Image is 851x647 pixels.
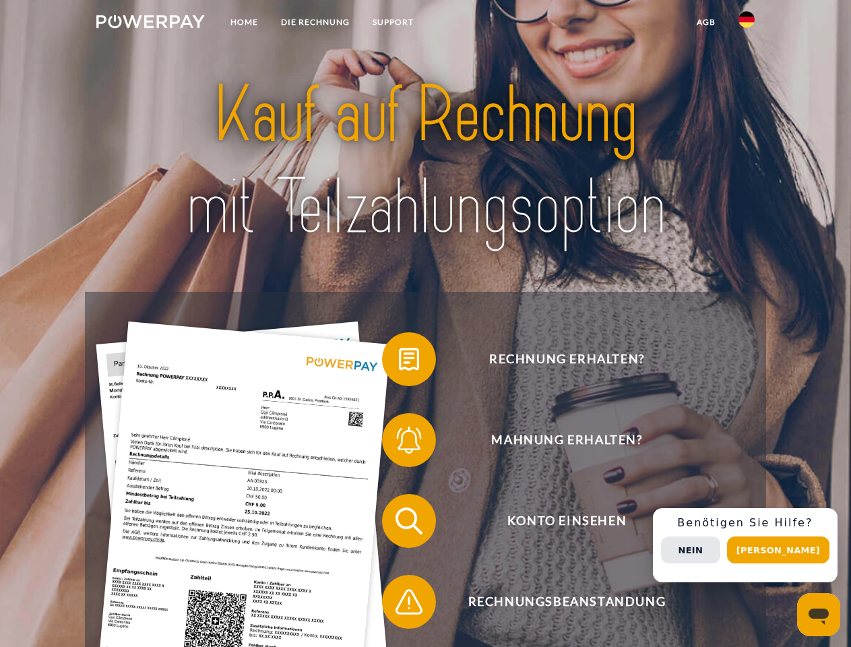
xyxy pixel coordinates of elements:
a: DIE RECHNUNG [270,10,361,34]
img: de [738,11,755,28]
img: logo-powerpay-white.svg [96,15,205,28]
button: Nein [661,536,720,563]
img: title-powerpay_de.svg [129,65,722,258]
a: agb [685,10,727,34]
button: Konto einsehen [382,494,732,548]
button: Rechnung erhalten? [382,332,732,386]
span: Konto einsehen [402,494,732,548]
button: Rechnungsbeanstandung [382,575,732,629]
button: Mahnung erhalten? [382,413,732,467]
button: [PERSON_NAME] [727,536,829,563]
a: Home [219,10,270,34]
span: Mahnung erhalten? [402,413,732,467]
img: qb_bell.svg [392,423,426,457]
img: qb_search.svg [392,504,426,538]
span: Rechnungsbeanstandung [402,575,732,629]
h3: Benötigen Sie Hilfe? [661,516,829,530]
img: qb_warning.svg [392,585,426,619]
a: SUPPORT [361,10,425,34]
img: qb_bill.svg [392,342,426,376]
iframe: Schaltfläche zum Öffnen des Messaging-Fensters [797,593,840,636]
div: Schnellhilfe [653,508,838,582]
span: Rechnung erhalten? [402,332,732,386]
